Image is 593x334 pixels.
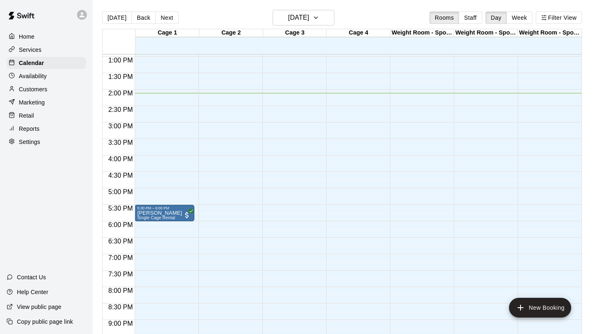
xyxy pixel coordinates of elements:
a: Retail [7,109,86,122]
div: Cage 4 [327,29,390,37]
p: Copy public page link [17,318,73,326]
button: Back [131,12,156,24]
div: Cage 3 [263,29,327,37]
a: Settings [7,136,86,148]
div: Cage 1 [135,29,199,37]
p: View public page [17,303,61,311]
button: Rooms [430,12,459,24]
p: Reports [19,125,40,133]
p: Calendar [19,59,44,67]
span: Single Cage Rental [137,216,175,220]
span: 1:00 PM [106,57,135,64]
span: 3:00 PM [106,123,135,130]
div: Cage 2 [199,29,263,37]
span: 5:00 PM [106,188,135,195]
button: Day [486,12,507,24]
span: 2:30 PM [106,106,135,113]
div: 5:30 PM – 6:00 PM [137,206,192,210]
p: Customers [19,85,47,93]
span: 9:00 PM [106,320,135,327]
p: Availability [19,72,47,80]
div: Weight Room - Spot 2 [454,29,518,37]
span: 7:00 PM [106,254,135,261]
div: Weight Room - Spot 3 [518,29,581,37]
span: 7:30 PM [106,271,135,278]
a: Marketing [7,96,86,109]
span: 4:00 PM [106,155,135,162]
p: Retail [19,111,34,120]
span: 2:00 PM [106,90,135,97]
span: 3:30 PM [106,139,135,146]
button: Staff [459,12,482,24]
div: 5:30 PM – 6:00 PM: Ryan Kelly [135,205,194,221]
div: Weight Room - Spot 1 [390,29,454,37]
a: Calendar [7,57,86,69]
button: add [509,298,571,318]
p: Help Center [17,288,48,296]
h6: [DATE] [288,12,309,23]
span: 8:30 PM [106,304,135,311]
span: 1:30 PM [106,73,135,80]
span: 4:30 PM [106,172,135,179]
p: Home [19,32,35,41]
a: Services [7,44,86,56]
button: [DATE] [102,12,132,24]
a: Home [7,30,86,43]
a: Availability [7,70,86,82]
p: Contact Us [17,273,46,281]
span: 6:00 PM [106,221,135,228]
span: 5:30 PM [106,205,135,212]
p: Marketing [19,98,45,107]
a: Customers [7,83,86,95]
p: Services [19,46,42,54]
button: Week [507,12,532,24]
button: Filter View [536,12,582,24]
span: 6:30 PM [106,238,135,245]
button: [DATE] [273,10,334,26]
span: 8:00 PM [106,287,135,294]
span: All customers have paid [183,211,191,219]
button: Next [155,12,178,24]
p: Settings [19,138,40,146]
a: Reports [7,123,86,135]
